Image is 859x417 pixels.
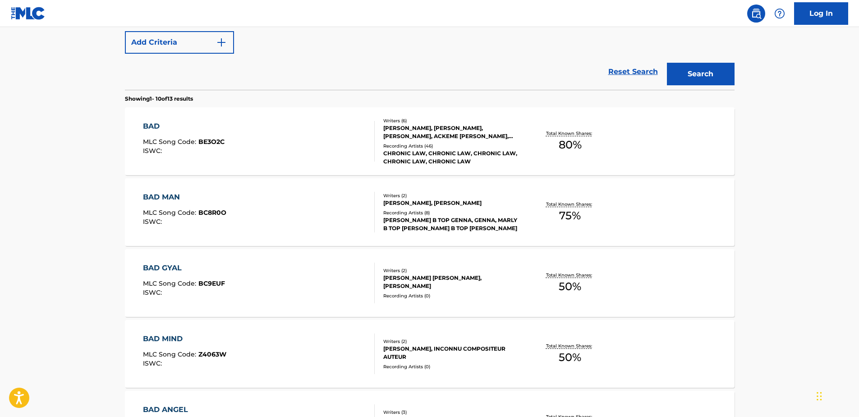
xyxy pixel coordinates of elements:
[383,192,519,199] div: Writers ( 2 )
[383,267,519,274] div: Writers ( 2 )
[747,5,765,23] a: Public Search
[383,117,519,124] div: Writers ( 6 )
[125,31,234,54] button: Add Criteria
[771,5,789,23] div: Help
[198,138,225,146] span: BE3O2C
[143,288,164,297] span: ISWC :
[143,192,226,203] div: BAD MAN
[383,274,519,290] div: [PERSON_NAME] [PERSON_NAME], [PERSON_NAME]
[559,349,581,366] span: 50 %
[546,201,594,208] p: Total Known Shares:
[546,130,594,137] p: Total Known Shares:
[383,124,519,140] div: [PERSON_NAME], [PERSON_NAME], [PERSON_NAME], ACKEME [PERSON_NAME], [PERSON_NAME], INCONNU COMPOSI...
[143,263,225,273] div: BAD GYAL
[198,279,225,287] span: BC9EUF
[667,63,735,85] button: Search
[143,334,226,344] div: BAD MIND
[546,272,594,278] p: Total Known Shares:
[125,320,735,388] a: BAD MINDMLC Song Code:Z4063WISWC:Writers (2)[PERSON_NAME], INCONNU COMPOSITEUR AUTEURRecording Ar...
[383,409,519,416] div: Writers ( 3 )
[794,2,848,25] a: Log In
[559,208,581,224] span: 75 %
[383,338,519,345] div: Writers ( 2 )
[559,278,581,295] span: 50 %
[383,199,519,207] div: [PERSON_NAME], [PERSON_NAME]
[125,95,193,103] p: Showing 1 - 10 of 13 results
[143,404,228,415] div: BAD ANGEL
[143,147,164,155] span: ISWC :
[774,8,785,19] img: help
[751,8,762,19] img: search
[198,208,226,217] span: BC8R0O
[383,345,519,361] div: [PERSON_NAME], INCONNU COMPOSITEUR AUTEUR
[198,350,226,358] span: Z4063W
[143,218,164,226] span: ISWC :
[143,279,198,287] span: MLC Song Code :
[604,62,662,82] a: Reset Search
[817,383,822,410] div: Drag
[125,249,735,317] a: BAD GYALMLC Song Code:BC9EUFISWC:Writers (2)[PERSON_NAME] [PERSON_NAME], [PERSON_NAME]Recording A...
[143,208,198,217] span: MLC Song Code :
[383,216,519,232] div: [PERSON_NAME] B TOP GENNA, GENNA, MARLY B TOP [PERSON_NAME] B TOP [PERSON_NAME]
[383,292,519,299] div: Recording Artists ( 0 )
[216,37,227,48] img: 9d2ae6d4665cec9f34b9.svg
[383,209,519,216] div: Recording Artists ( 8 )
[143,138,198,146] span: MLC Song Code :
[11,7,46,20] img: MLC Logo
[383,149,519,166] div: CHRONIC LAW, CHRONIC LAW, CHRONIC LAW, CHRONIC LAW, CHRONIC LAW
[125,178,735,246] a: BAD MANMLC Song Code:BC8R0OISWC:Writers (2)[PERSON_NAME], [PERSON_NAME]Recording Artists (8)[PERS...
[546,343,594,349] p: Total Known Shares:
[383,363,519,370] div: Recording Artists ( 0 )
[383,143,519,149] div: Recording Artists ( 46 )
[559,137,582,153] span: 80 %
[814,374,859,417] iframe: Chat Widget
[143,350,198,358] span: MLC Song Code :
[143,359,164,367] span: ISWC :
[125,107,735,175] a: BADMLC Song Code:BE3O2CISWC:Writers (6)[PERSON_NAME], [PERSON_NAME], [PERSON_NAME], ACKEME [PERSO...
[143,121,225,132] div: BAD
